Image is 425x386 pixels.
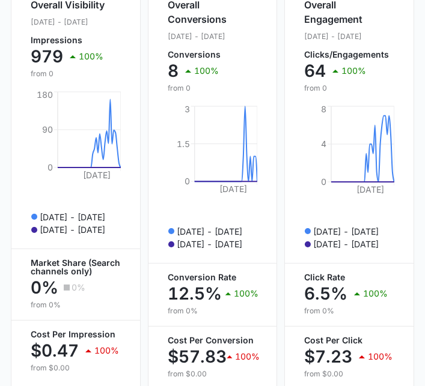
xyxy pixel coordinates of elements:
[42,124,53,134] tspan: 90
[31,17,105,28] p: [DATE] - [DATE]
[31,363,121,373] p: from $0.00
[235,352,257,361] p: 100%
[168,306,258,316] p: from 0%
[177,238,242,250] p: [DATE] - [DATE]
[304,336,394,345] p: Cost Per Click
[168,336,258,345] p: Cost Per Conversion
[168,347,221,366] p: $57.83
[47,162,53,172] tspan: 0
[168,83,258,94] p: from 0
[168,284,219,303] p: 12.5%
[341,67,366,75] p: 100%
[313,225,379,238] p: [DATE] - [DATE]
[40,211,105,223] p: [DATE] - [DATE]
[168,369,258,379] p: from $0.00
[31,300,121,310] p: from 0%
[177,225,242,238] p: [DATE] - [DATE]
[168,31,258,42] p: [DATE] - [DATE]
[72,283,85,292] p: 0%
[31,330,121,339] p: Cost Per Impression
[31,259,121,276] p: Market Share (Search channels only)
[304,284,347,303] p: 6.5%
[304,273,394,282] p: Click Rate
[177,139,190,149] tspan: 1.5
[304,50,394,59] p: Clicks/Engagements
[31,68,105,79] p: from 0
[304,347,352,366] p: $7.23
[83,170,111,180] tspan: [DATE]
[31,341,79,360] p: $0.47
[368,352,393,361] p: 100%
[185,176,190,187] tspan: 0
[168,61,179,80] p: 8
[168,273,258,282] p: Conversion Rate
[31,47,63,66] p: 979
[185,104,190,115] tspan: 3
[168,50,258,59] p: Conversions
[37,90,53,100] tspan: 180
[94,346,119,355] p: 100%
[304,369,394,379] p: from $0.00
[313,238,379,250] p: [DATE] - [DATE]
[79,52,103,61] p: 100%
[40,223,105,236] p: [DATE] - [DATE]
[304,31,394,42] p: [DATE] - [DATE]
[321,139,326,149] tspan: 4
[321,104,326,115] tspan: 8
[356,184,384,195] tspan: [DATE]
[304,83,394,94] p: from 0
[363,289,388,298] p: 100%
[304,306,394,316] p: from 0%
[194,67,219,75] p: 100%
[31,36,105,44] p: Impressions
[321,176,326,187] tspan: 0
[234,289,257,298] p: 100%
[304,61,326,80] p: 64
[31,278,58,297] p: 0%
[219,184,247,195] tspan: [DATE]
